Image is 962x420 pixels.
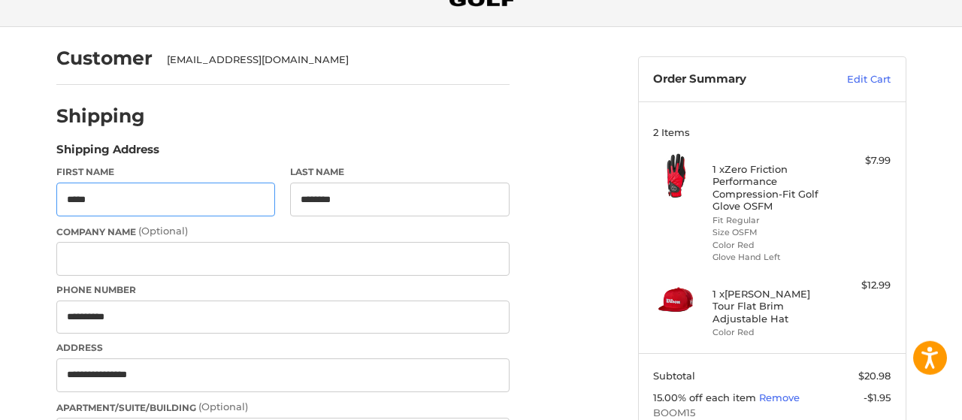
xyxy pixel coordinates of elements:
[653,370,695,382] span: Subtotal
[290,165,510,179] label: Last Name
[712,214,827,227] li: Fit Regular
[56,165,276,179] label: First Name
[759,391,800,403] a: Remove
[858,370,891,382] span: $20.98
[831,153,891,168] div: $7.99
[815,72,891,87] a: Edit Cart
[138,225,188,237] small: (Optional)
[712,239,827,252] li: Color Red
[56,283,510,297] label: Phone Number
[167,53,495,68] div: [EMAIL_ADDRESS][DOMAIN_NAME]
[56,400,510,415] label: Apartment/Suite/Building
[712,163,827,212] h4: 1 x Zero Friction Performance Compression-Fit Golf Glove OSFM
[712,288,827,325] h4: 1 x [PERSON_NAME] Tour Flat Brim Adjustable Hat
[56,47,153,70] h2: Customer
[56,224,510,239] label: Company Name
[712,251,827,264] li: Glove Hand Left
[56,141,159,165] legend: Shipping Address
[712,326,827,339] li: Color Red
[653,391,759,403] span: 15.00% off each item
[838,379,962,420] iframe: Google Customer Reviews
[653,126,891,138] h3: 2 Items
[712,226,827,239] li: Size OSFM
[653,72,815,87] h3: Order Summary
[56,341,510,355] label: Address
[831,278,891,293] div: $12.99
[56,104,145,128] h2: Shipping
[198,400,248,412] small: (Optional)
